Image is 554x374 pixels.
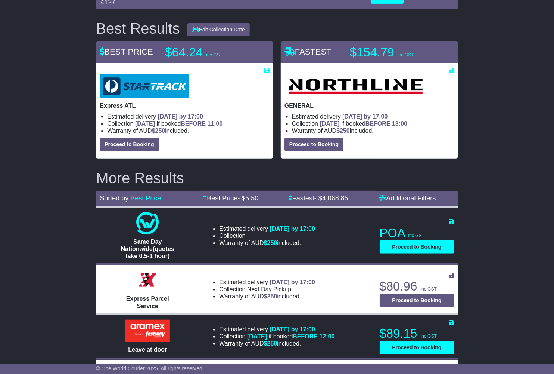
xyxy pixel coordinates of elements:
span: 4,068.85 [322,194,348,202]
p: $89.15 [380,326,454,341]
button: Proceed to Booking [380,294,454,307]
span: [DATE] by 17:00 [158,113,203,120]
span: 250 [267,293,277,300]
span: [DATE] by 17:00 [342,113,388,120]
span: BEFORE [181,120,206,127]
span: if booked [247,333,334,340]
span: Express Parcel Service [126,295,169,309]
span: BEFORE [293,333,318,340]
span: BEST PRICE [100,47,153,56]
span: [DATE] by 17:00 [270,326,315,332]
span: Next Day Pickup [247,286,291,292]
span: if booked [135,120,222,127]
li: Collection [219,333,334,340]
button: Edit Collection Date [187,23,250,36]
img: Northline Distribution: GENERAL [284,74,427,98]
span: Sorted by [100,194,128,202]
button: Proceed to Booking [380,240,454,254]
span: [DATE] by 17:00 [270,226,315,232]
li: Warranty of AUD included. [292,127,454,134]
span: [DATE] [135,120,155,127]
span: inc GST [421,286,437,292]
img: Aramex: Leave at door [125,320,170,342]
span: $ [264,240,277,246]
a: Fastest- $4,068.85 [288,194,348,202]
span: 13:00 [392,120,407,127]
span: © One World Courier 2025. All rights reserved. [96,365,204,371]
span: $ [264,293,277,300]
span: - $ [314,194,348,202]
li: Collection [219,232,315,239]
a: Best Price- $5.50 [203,194,258,202]
span: inc GST [421,334,437,339]
li: Estimated delivery [292,113,454,120]
span: FASTEST [284,47,332,56]
span: - $ [237,194,258,202]
a: Best Price [130,194,161,202]
li: Warranty of AUD included. [219,340,334,347]
li: Warranty of AUD included. [219,239,315,246]
p: $64.24 [165,45,258,60]
img: Border Express: Express Parcel Service [136,269,159,291]
span: [DATE] by 17:00 [270,279,315,285]
button: Proceed to Booking [100,138,159,151]
span: inc GST [408,233,424,238]
button: Proceed to Booking [380,341,454,354]
span: 250 [340,128,350,134]
span: 250 [267,340,277,347]
span: if booked [320,120,407,127]
div: Best Results [92,20,184,37]
span: Leave at door [128,346,167,353]
span: 250 [267,240,277,246]
span: 5.50 [245,194,258,202]
li: Estimated delivery [107,113,270,120]
li: Estimated delivery [219,326,334,333]
p: GENERAL [284,102,454,109]
span: [DATE] [320,120,340,127]
h2: More Results [96,170,458,186]
img: StarTrack: Express ATL [100,74,189,98]
li: Estimated delivery [219,225,315,232]
span: $ [264,340,277,347]
li: Warranty of AUD included. [219,293,315,300]
span: [DATE] [247,333,267,340]
span: $ [336,128,350,134]
span: inc GST [398,52,414,58]
button: Proceed to Booking [284,138,343,151]
li: Estimated delivery [219,279,315,286]
span: 11:00 [208,120,223,127]
li: Collection [107,120,270,127]
a: Additional Filters [380,194,436,202]
span: Same Day Nationwide(quotes take 0.5-1 hour) [121,239,174,259]
img: One World Courier: Same Day Nationwide(quotes take 0.5-1 hour) [136,212,159,234]
li: Warranty of AUD included. [107,127,270,134]
p: POA [380,226,454,240]
li: Collection [292,120,454,127]
span: BEFORE [365,120,390,127]
span: inc GST [206,52,222,58]
li: Collection [219,286,315,293]
span: 250 [155,128,165,134]
span: 12:00 [320,333,335,340]
span: $ [152,128,165,134]
p: Express ATL [100,102,270,109]
p: $80.96 [380,279,454,294]
p: $154.79 [350,45,443,60]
